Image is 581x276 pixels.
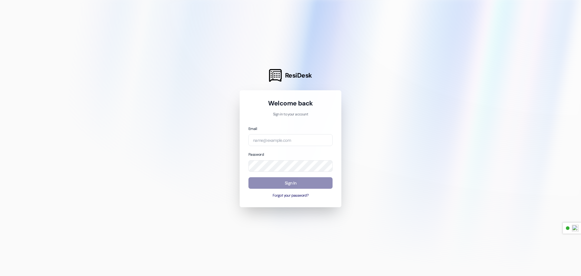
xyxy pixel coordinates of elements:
img: ResiDesk Logo [269,69,282,82]
h1: Welcome back [248,99,333,108]
button: Forgot your password? [248,193,333,198]
label: Password [248,152,264,157]
input: name@example.com [248,134,333,146]
button: Sign In [248,177,333,189]
p: Sign in to your account [248,112,333,117]
label: Email [248,126,257,131]
span: ResiDesk [285,71,312,80]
